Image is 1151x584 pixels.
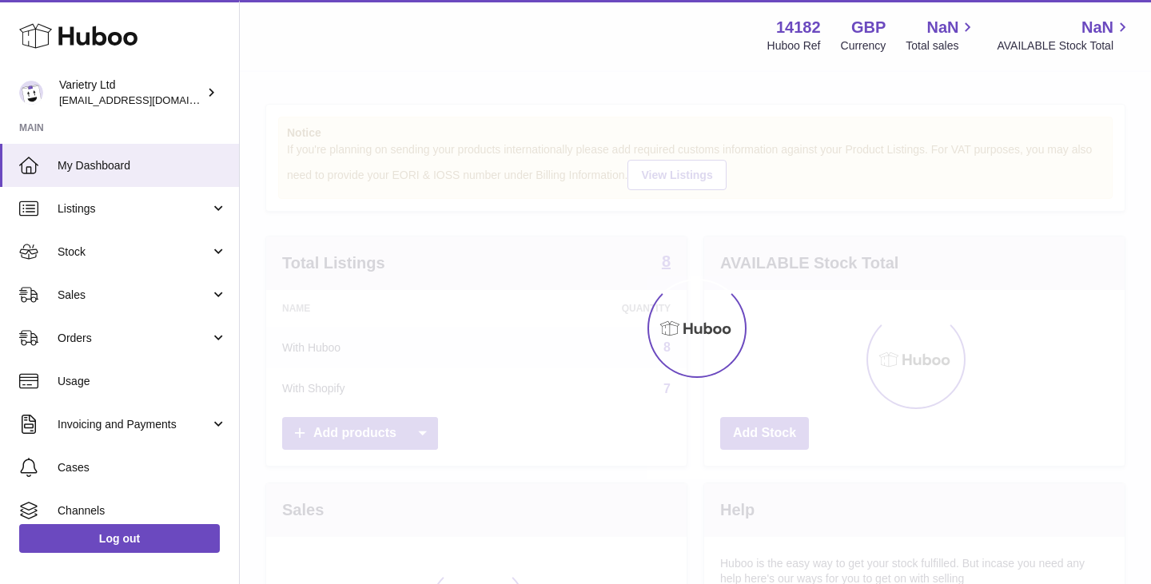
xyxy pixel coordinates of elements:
span: Stock [58,244,210,260]
strong: GBP [851,17,886,38]
span: NaN [1081,17,1113,38]
span: My Dashboard [58,158,227,173]
a: NaN Total sales [906,17,977,54]
span: Channels [58,503,227,518]
div: Huboo Ref [767,38,821,54]
span: Orders [58,331,210,346]
div: Varietry Ltd [59,77,203,108]
span: Total sales [906,38,977,54]
img: leith@varietry.com [19,81,43,105]
span: Usage [58,374,227,389]
span: NaN [926,17,958,38]
div: Currency [841,38,886,54]
strong: 14182 [776,17,821,38]
span: Listings [58,201,210,217]
span: Cases [58,460,227,475]
span: Invoicing and Payments [58,417,210,432]
a: NaN AVAILABLE Stock Total [997,17,1132,54]
span: Sales [58,288,210,303]
span: AVAILABLE Stock Total [997,38,1132,54]
span: [EMAIL_ADDRESS][DOMAIN_NAME] [59,93,235,106]
a: Log out [19,524,220,553]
